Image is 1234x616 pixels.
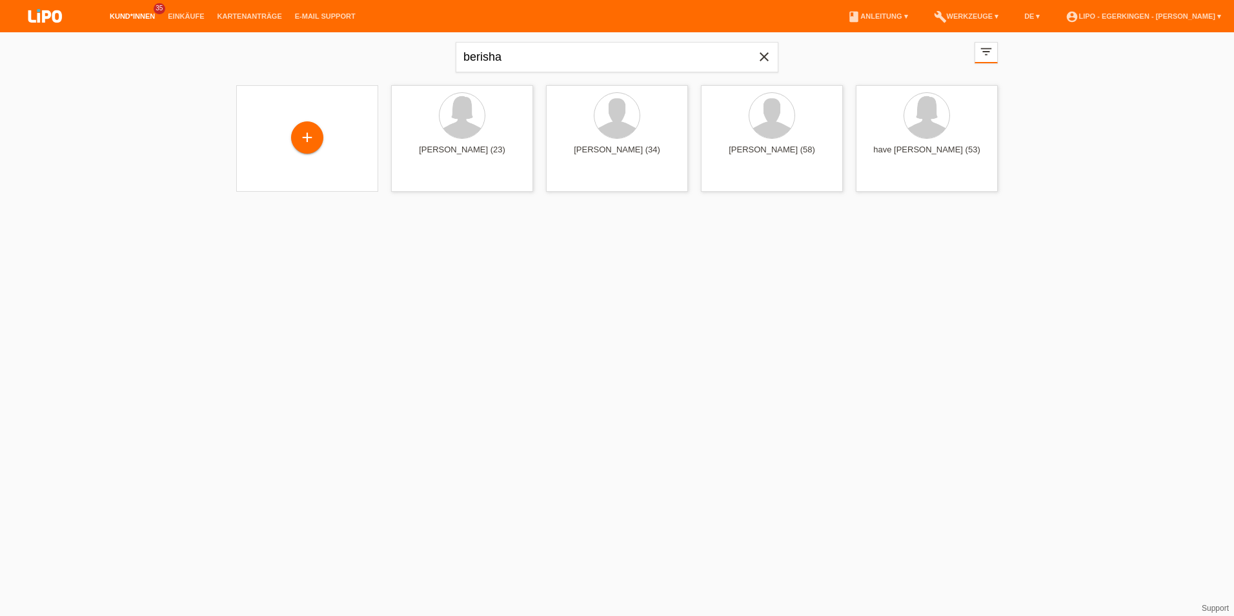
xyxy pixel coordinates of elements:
[161,12,210,20] a: Einkäufe
[979,45,993,59] i: filter_list
[401,145,523,165] div: [PERSON_NAME] (23)
[288,12,362,20] a: E-Mail Support
[1202,604,1229,613] a: Support
[1059,12,1228,20] a: account_circleLIPO - Egerkingen - [PERSON_NAME] ▾
[211,12,288,20] a: Kartenanträge
[866,145,987,165] div: have [PERSON_NAME] (53)
[292,127,323,149] div: Kund*in hinzufügen
[456,42,778,72] input: Suche...
[13,26,77,36] a: LIPO pay
[1066,10,1078,23] i: account_circle
[841,12,914,20] a: bookAnleitung ▾
[103,12,161,20] a: Kund*innen
[756,49,772,65] i: close
[1018,12,1046,20] a: DE ▾
[154,3,165,14] span: 35
[934,10,947,23] i: build
[711,145,833,165] div: [PERSON_NAME] (58)
[556,145,678,165] div: [PERSON_NAME] (34)
[847,10,860,23] i: book
[927,12,1006,20] a: buildWerkzeuge ▾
